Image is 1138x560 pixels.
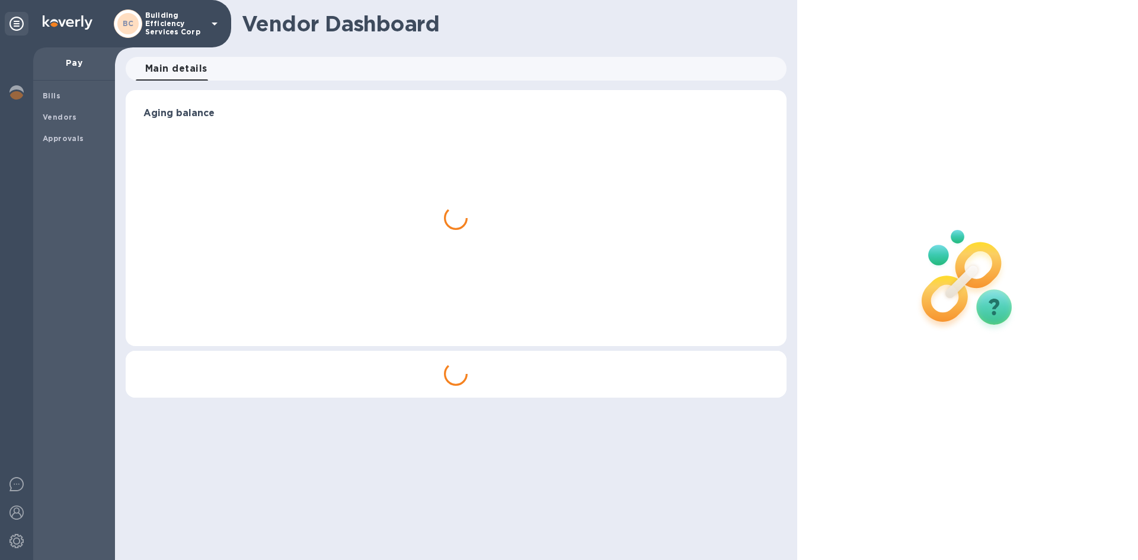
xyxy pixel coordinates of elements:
h3: Aging balance [143,108,769,119]
p: Pay [43,57,106,69]
b: BC [123,19,134,28]
b: Vendors [43,113,77,121]
h1: Vendor Dashboard [242,11,778,36]
b: Approvals [43,134,84,143]
p: Building Efficiency Services Corp [145,11,204,36]
div: Unpin categories [5,12,28,36]
span: Main details [145,60,207,77]
img: Logo [43,15,92,30]
b: Bills [43,91,60,100]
